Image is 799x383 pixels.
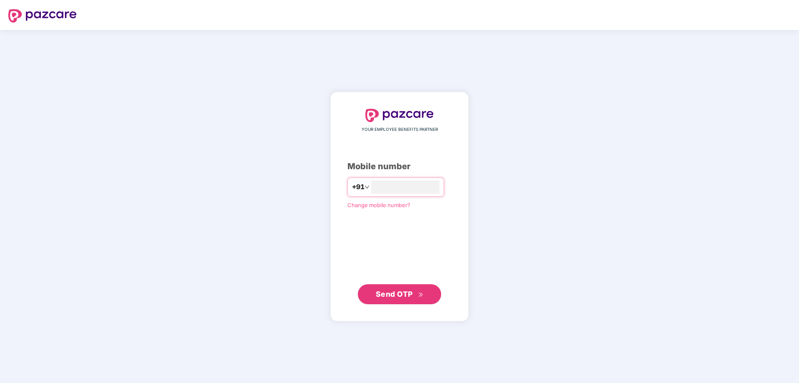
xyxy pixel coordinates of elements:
[352,182,365,192] span: +91
[376,290,413,298] span: Send OTP
[365,185,370,190] span: down
[8,9,77,23] img: logo
[362,126,438,133] span: YOUR EMPLOYEE BENEFITS PARTNER
[418,292,424,298] span: double-right
[358,284,441,304] button: Send OTPdouble-right
[347,202,410,208] a: Change mobile number?
[347,160,452,173] div: Mobile number
[365,109,434,122] img: logo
